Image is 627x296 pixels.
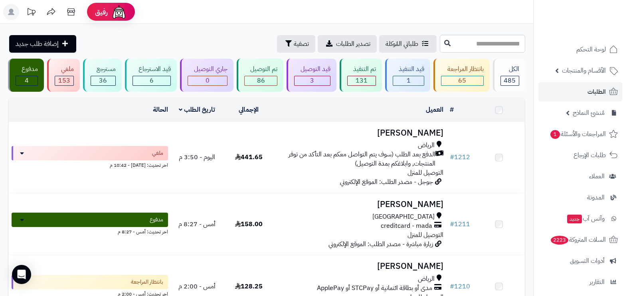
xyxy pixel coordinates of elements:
span: 86 [257,76,265,85]
img: ai-face.png [111,4,127,20]
span: 0 [206,76,210,85]
div: 153 [55,76,73,85]
div: اخر تحديث: [DATE] - 10:42 م [12,160,168,169]
span: 441.65 [235,152,263,162]
a: العميل [426,105,443,114]
span: 36 [99,76,107,85]
a: الإجمالي [239,105,259,114]
span: 128.25 [235,282,263,291]
a: الطلبات [538,82,622,101]
span: [GEOGRAPHIC_DATA] [372,212,435,221]
span: 131 [356,76,368,85]
span: التقارير [589,276,605,288]
div: قيد التنفيذ [393,65,424,74]
a: ملغي 153 [45,59,81,92]
a: أدوات التسويق [538,251,622,270]
div: قيد الاسترجاع [133,65,171,74]
a: العملاء [538,167,622,186]
h3: [PERSON_NAME] [278,200,443,209]
div: مدفوع [16,65,38,74]
span: # [450,152,454,162]
span: طلباتي المُوكلة [386,39,418,49]
span: 153 [58,76,70,85]
h3: [PERSON_NAME] [278,128,443,138]
span: creditcard - mada [381,221,432,231]
a: # [450,105,454,114]
div: جاري التوصيل [188,65,227,74]
span: وآتس آب [566,213,605,224]
img: logo-2.png [573,22,619,39]
div: اخر تحديث: أمس - 8:27 م [12,227,168,235]
span: رفيق [95,7,108,17]
span: طلبات الإرجاع [574,150,606,161]
div: 4 [16,76,38,85]
a: إضافة طلب جديد [9,35,76,53]
a: جاري التوصيل 0 [178,59,235,92]
div: Open Intercom Messenger [12,265,31,284]
div: 6 [133,76,170,85]
span: العملاء [589,171,605,182]
a: تاريخ الطلب [179,105,215,114]
span: أمس - 2:00 م [178,282,216,291]
div: الكل [500,65,519,74]
span: 2223 [551,236,568,245]
a: الكل485 [491,59,527,92]
span: 6 [150,76,154,85]
span: لوحة التحكم [576,44,606,55]
span: 485 [504,76,516,85]
a: السلات المتروكة2223 [538,230,622,249]
div: 1 [393,76,424,85]
a: قيد التوصيل 3 [285,59,338,92]
span: التوصيل للمنزل [407,230,443,240]
a: وآتس آبجديد [538,209,622,228]
a: الحالة [153,105,168,114]
span: تصفية [294,39,309,49]
div: 36 [91,76,115,85]
a: مدفوع 4 [6,59,45,92]
span: الطلبات [587,86,606,97]
span: مُنشئ النماذج [573,107,605,118]
span: المدونة [587,192,605,203]
a: طلباتي المُوكلة [379,35,437,53]
span: إضافة طلب جديد [16,39,59,49]
span: 3 [310,76,314,85]
a: تم التنفيذ 131 [338,59,384,92]
span: الدفع بعد الطلب (سوف يتم التواصل معكم بعد التأكد من توفر المنتجات, وابلاغكم بمدة التوصيل) [278,150,435,168]
a: تم التوصيل 86 [235,59,285,92]
span: الرياض [418,141,435,150]
span: جوجل - مصدر الطلب: الموقع الإلكتروني [340,177,433,187]
span: اليوم - 3:50 م [179,152,215,162]
div: قيد التوصيل [294,65,330,74]
a: قيد الاسترجاع 6 [123,59,178,92]
div: 3 [295,76,330,85]
span: الرياض [418,274,435,284]
div: ملغي [55,65,73,74]
h3: [PERSON_NAME] [278,262,443,271]
a: المدونة [538,188,622,207]
a: #1211 [450,219,470,229]
span: ملغي [152,149,163,157]
a: طلبات الإرجاع [538,146,622,165]
a: تصدير الطلبات [318,35,377,53]
span: زيارة مباشرة - مصدر الطلب: الموقع الإلكتروني [328,239,433,249]
span: السلات المتروكة [550,234,606,245]
span: أدوات التسويق [570,255,605,266]
span: مدفوع [150,216,163,224]
span: # [450,219,454,229]
span: تصدير الطلبات [336,39,370,49]
a: قيد التنفيذ 1 [384,59,432,92]
a: المراجعات والأسئلة1 [538,124,622,144]
span: 1 [550,130,560,139]
div: 65 [441,76,483,85]
span: جديد [567,215,582,223]
span: التوصيل للمنزل [407,168,443,178]
div: 86 [245,76,277,85]
a: مسترجع 36 [81,59,123,92]
span: # [450,282,454,291]
a: لوحة التحكم [538,40,622,59]
a: تحديثات المنصة [21,4,41,22]
a: #1210 [450,282,470,291]
span: مدى أو بطاقة ائتمانية أو STCPay أو ApplePay [317,284,432,293]
span: أمس - 8:27 م [178,219,216,229]
div: تم التنفيذ [347,65,376,74]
